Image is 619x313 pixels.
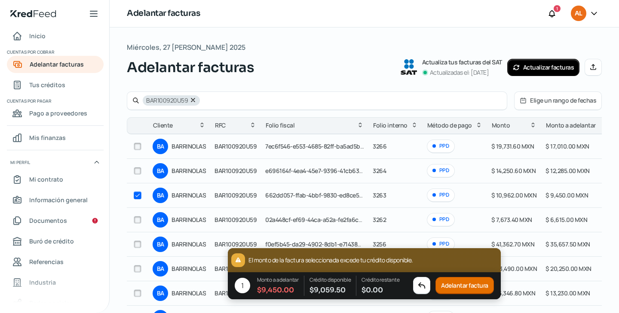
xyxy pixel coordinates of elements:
span: BARRINOLAS [172,166,206,176]
span: Información general [29,194,88,205]
span: $ 12,285.00 MXN [545,167,590,175]
span: 662dd057-ffab-4bbf-9830-ed8ce513c18d [265,191,377,199]
span: Cuentas por cobrar [7,48,102,56]
a: Información general [7,191,104,209]
a: Mi contrato [7,171,104,188]
div: BA [153,188,168,203]
span: Adelantar facturas [127,57,254,78]
span: BARRINOLAS [172,264,206,274]
span: $ 0.00 [362,284,399,296]
a: Industria [7,274,104,291]
span: Adelantar facturas [30,59,84,70]
span: Referencias [29,256,64,267]
p: Crédito disponible [309,276,351,284]
div: BA [153,163,168,179]
span: $ 19,731.60 MXN [491,142,534,150]
span: $ 9,450.00 [257,284,299,296]
div: BA [153,261,168,277]
span: BARRINOLAS [172,215,206,225]
span: BARRINOLAS [172,288,206,298]
span: 3256 [373,240,386,248]
a: Buró de crédito [7,233,104,250]
a: Documentos [7,212,104,229]
div: PPD [427,213,455,226]
span: BAR100920U59 [215,142,257,150]
span: $ 9,450.00 MXN [545,191,588,199]
div: BA [153,212,168,228]
span: BAR100920U59 [215,289,257,297]
span: $ 13,230.00 MXN [545,289,590,297]
button: Actualizar facturas [507,59,580,76]
span: e696164f-4ea4-45e7-9396-41cb633067b8 [265,167,379,175]
a: Inicio [7,27,104,45]
button: Elige un rango de fechas [515,92,601,109]
span: Documentos [29,215,67,226]
span: BAR100920U59 [146,97,188,103]
a: Mis finanzas [7,129,104,146]
div: BA [153,139,168,154]
span: Folio fiscal [266,120,294,131]
a: Redes sociales [7,295,104,312]
a: Adelantar facturas [7,56,104,73]
span: $ 23,490.00 MXN [491,264,537,273]
span: Mi contrato [29,174,63,185]
span: BARRINOLAS [172,239,206,249]
div: BA [153,237,168,252]
span: BARRINOLAS [172,190,206,201]
span: $ 10,962.00 MXN [491,191,537,199]
span: Cuentas por pagar [7,97,102,105]
span: Monto [492,120,510,131]
span: AL [575,9,582,19]
span: Cliente [153,120,173,131]
img: SAT logo [401,59,417,75]
span: $ 6,615.00 MXN [545,216,587,224]
a: Pago a proveedores [7,105,104,122]
span: $ 35,657.50 MXN [545,240,590,248]
div: PPD [427,140,455,153]
span: $ 20,250.00 MXN [545,264,591,273]
span: f0ef5b45-da29-4902-8db1-e71438cca8c0 [265,240,377,248]
span: RFC [215,120,226,131]
div: BA [153,286,168,301]
div: PPD [427,188,455,202]
span: Redes sociales [29,298,73,308]
a: Tus créditos [7,76,104,94]
p: Crédito restante [362,276,399,284]
span: $ 41,362.70 MXN [491,240,535,248]
span: Método de pago [427,120,472,131]
span: BAR100920U59 [215,216,257,224]
a: Referencias [7,253,104,270]
span: $ 7,673.40 MXN [491,216,532,224]
span: BAR100920U59 [215,264,257,273]
span: Tus créditos [29,79,65,90]
span: 3264 [373,167,386,175]
span: Monto a adelantar [546,120,596,131]
span: Pago a proveedores [29,108,87,119]
p: Actualiza tus facturas del SAT [422,57,502,67]
span: Industria [29,277,56,288]
span: 7ec6f546-e553-4685-82ff-ba5ad5be4384 [265,142,376,150]
span: BARRINOLAS [172,141,206,152]
p: Actualizadas el: [DATE] [430,67,489,78]
span: Mi perfil [10,158,30,166]
div: PPD [427,237,455,251]
span: $ 15,346.80 MXN [491,289,536,297]
p: El monto de la factura seleccionada excede tu crédito disponible. [248,255,413,265]
span: BAR100920U59 [215,167,257,175]
span: $ 17,010.00 MXN [545,142,589,150]
span: 02a448cf-ef69-44ca-a52a-fe2fa6c4d742 [265,216,374,224]
span: BAR100920U59 [215,240,257,248]
span: BAR100920U59 [215,191,257,199]
span: Mis finanzas [29,132,66,143]
span: 3266 [373,142,386,150]
h1: Adelantar facturas [127,7,200,20]
span: $ 14,250.60 MXN [491,167,536,175]
span: Inicio [29,30,46,41]
div: 1 [235,278,250,294]
span: $ 9,059.50 [309,284,351,296]
span: 3262 [373,216,386,224]
p: Monto a adelantar [257,276,299,284]
span: 3263 [373,191,386,199]
span: Miércoles, 27 [PERSON_NAME] 2025 [127,41,245,54]
span: 1 [556,5,558,12]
